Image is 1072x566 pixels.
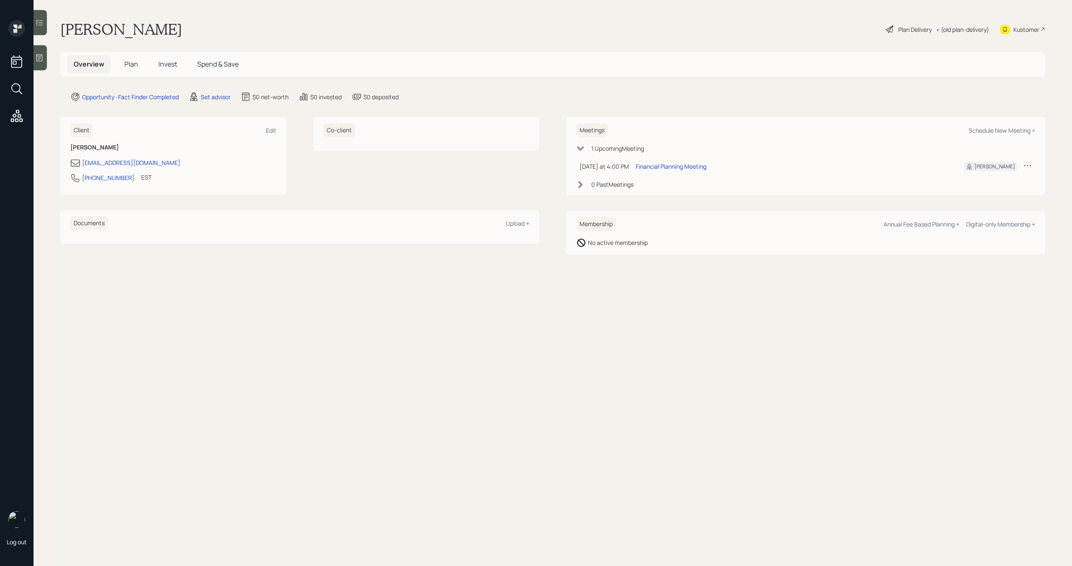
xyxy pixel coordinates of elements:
[82,158,180,167] div: [EMAIL_ADDRESS][DOMAIN_NAME]
[506,219,529,227] div: Upload +
[60,20,182,39] h1: [PERSON_NAME]
[310,93,342,101] div: $0 invested
[966,220,1035,228] div: Digital-only Membership +
[201,93,231,101] div: Set advisor
[884,220,959,228] div: Annual Fee Based Planning +
[70,144,276,151] h6: [PERSON_NAME]
[969,126,1035,134] div: Schedule New Meeting +
[197,59,239,69] span: Spend & Save
[82,173,134,182] div: [PHONE_NUMBER]
[158,59,177,69] span: Invest
[591,180,634,189] div: 0 Past Meeting s
[588,238,648,247] div: No active membership
[7,538,27,546] div: Log out
[936,25,989,34] div: • (old plan-delivery)
[266,126,276,134] div: Edit
[363,93,399,101] div: $0 deposited
[580,162,629,171] div: [DATE] at 4:00 PM
[576,123,608,137] h6: Meetings
[974,163,1015,170] div: [PERSON_NAME]
[253,93,289,101] div: $0 net-worth
[1013,25,1039,34] div: Kustomer
[898,25,932,34] div: Plan Delivery
[74,59,104,69] span: Overview
[576,217,616,231] h6: Membership
[591,144,644,153] div: 1 Upcoming Meeting
[70,216,108,230] h6: Documents
[141,173,152,182] div: EST
[82,93,179,101] div: Opportunity · Fact Finder Completed
[124,59,138,69] span: Plan
[323,123,355,137] h6: Co-client
[8,511,25,528] img: michael-russo-headshot.png
[636,162,706,171] div: Financial Planning Meeting
[70,123,93,137] h6: Client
